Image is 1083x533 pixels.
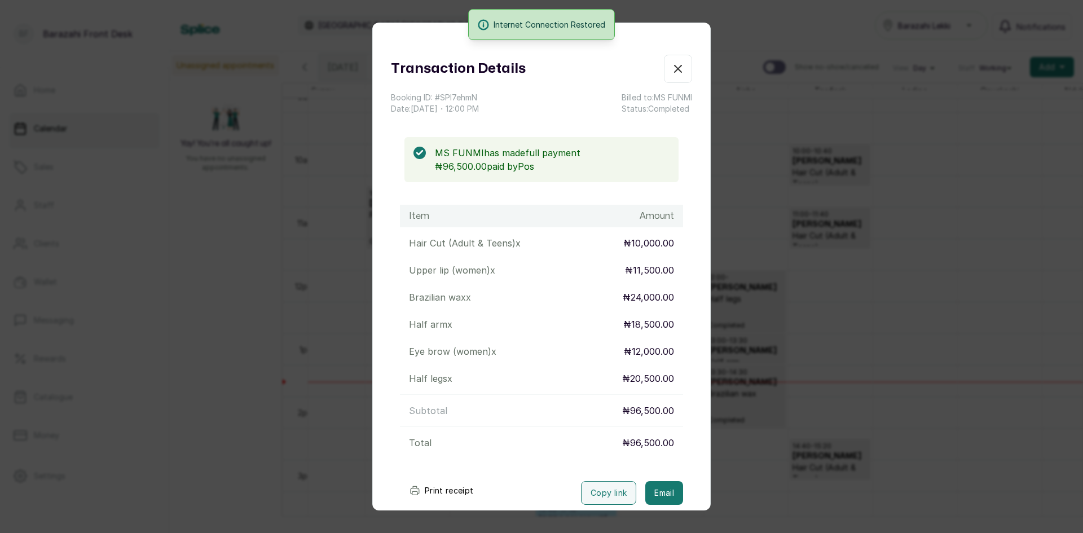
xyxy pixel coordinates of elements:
p: Status: Completed [622,103,692,114]
p: ₦12,000.00 [624,345,674,358]
p: Total [409,436,432,450]
p: ₦96,500.00 [622,404,674,417]
p: Half arm x [409,318,452,331]
p: Hair Cut (Adult & Teens) x [409,236,521,250]
p: Brazilian wax x [409,290,471,304]
h1: Transaction Details [391,59,526,79]
button: Copy link [581,481,636,505]
button: Email [645,481,683,505]
p: ₦96,500.00 [622,436,674,450]
p: Billed to: MS FUNMI [622,92,692,103]
p: ₦11,500.00 [625,263,674,277]
p: MS FUNMI has made full payment [435,146,670,160]
p: Upper lip (women) x [409,263,495,277]
p: Eye brow (women) x [409,345,496,358]
p: ₦20,500.00 [622,372,674,385]
p: ₦96,500.00 paid by Pos [435,160,670,173]
p: Date: [DATE] ・ 12:00 PM [391,103,479,114]
button: Print receipt [400,479,483,502]
h1: Amount [640,209,674,223]
p: Subtotal [409,404,447,417]
p: Half legs x [409,372,452,385]
p: Booking ID: # SPl7ehmN [391,92,479,103]
p: ₦10,000.00 [623,236,674,250]
p: ₦18,500.00 [623,318,674,331]
h1: Item [409,209,429,223]
span: Internet Connection Restored [494,19,605,30]
p: ₦24,000.00 [623,290,674,304]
